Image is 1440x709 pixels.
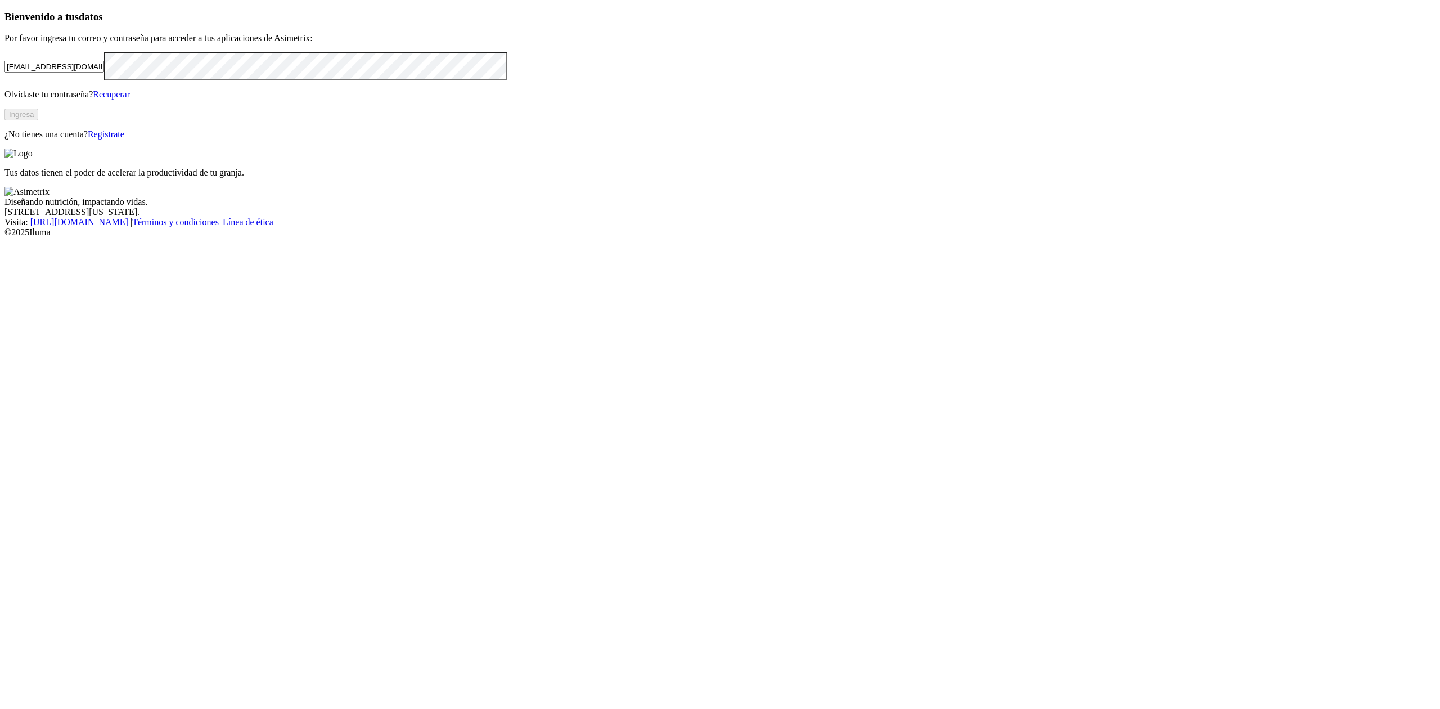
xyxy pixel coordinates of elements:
div: [STREET_ADDRESS][US_STATE]. [4,207,1435,217]
div: © 2025 Iluma [4,227,1435,237]
a: [URL][DOMAIN_NAME] [30,217,128,227]
p: Tus datos tienen el poder de acelerar la productividad de tu granja. [4,168,1435,178]
img: Asimetrix [4,187,49,197]
input: Tu correo [4,61,104,73]
button: Ingresa [4,109,38,120]
img: Logo [4,149,33,159]
div: Diseñando nutrición, impactando vidas. [4,197,1435,207]
a: Regístrate [88,129,124,139]
a: Línea de ética [223,217,273,227]
a: Recuperar [93,89,130,99]
span: datos [79,11,103,23]
a: Términos y condiciones [132,217,219,227]
div: Visita : | | [4,217,1435,227]
p: Olvidaste tu contraseña? [4,89,1435,100]
p: Por favor ingresa tu correo y contraseña para acceder a tus aplicaciones de Asimetrix: [4,33,1435,43]
p: ¿No tienes una cuenta? [4,129,1435,140]
h3: Bienvenido a tus [4,11,1435,23]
